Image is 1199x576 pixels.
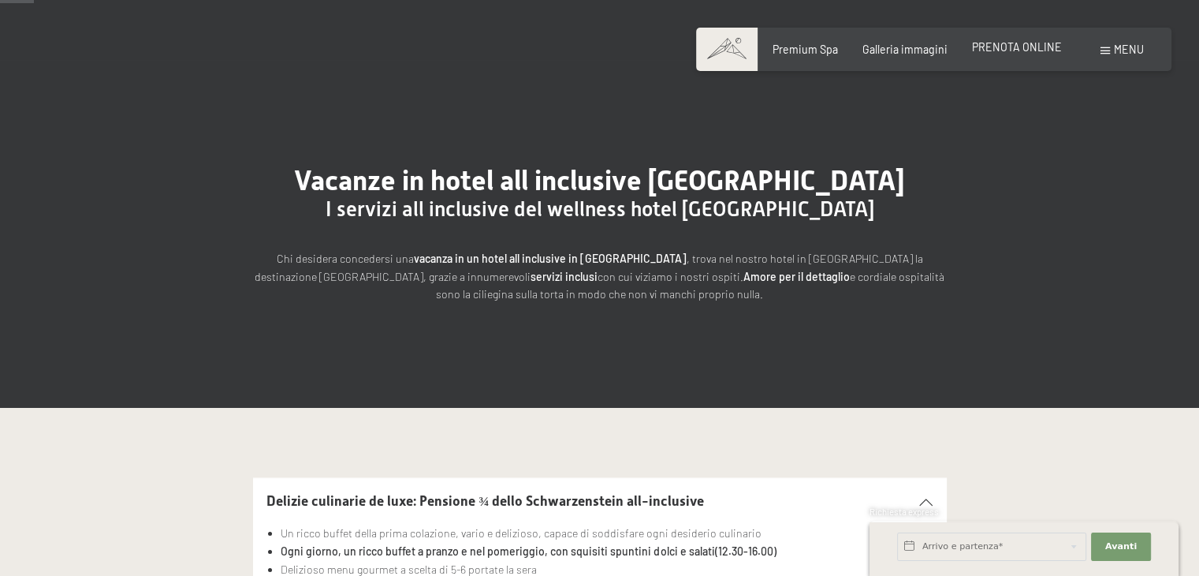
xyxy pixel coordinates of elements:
a: Premium Spa [773,43,838,56]
p: Chi desidera concedersi una , trova nel nostro hotel in [GEOGRAPHIC_DATA] la destinazione [GEOGRA... [253,250,947,304]
a: Galleria immagini [862,43,948,56]
span: I servizi all inclusive del wellness hotel [GEOGRAPHIC_DATA] [326,197,874,221]
span: Avanti [1105,540,1137,553]
strong: servizi inclusi [531,270,598,283]
strong: vacanza in un hotel all inclusive in [GEOGRAPHIC_DATA] [414,252,687,265]
span: Vacanze in hotel all inclusive [GEOGRAPHIC_DATA] [294,164,905,196]
span: Richiesta express [869,507,939,517]
li: Un ricco buffet della prima colazione, vario e delizioso, capace di soddisfare ogni desiderio cul... [281,525,933,543]
button: Avanti [1091,533,1151,561]
span: Menu [1114,43,1144,56]
strong: Ogni giorno, un ricco buffet a pranzo e nel pomeriggio, con squisiti spuntini dolci e salati [281,544,714,558]
span: Delizie culinarie de luxe: Pensione ¾ dello Schwarzenstein all-inclusive [266,493,704,509]
strong: (12.30-16.00) [714,544,776,558]
strong: Amore per il dettaglio [743,270,850,283]
a: PRENOTA ONLINE [972,40,1062,54]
